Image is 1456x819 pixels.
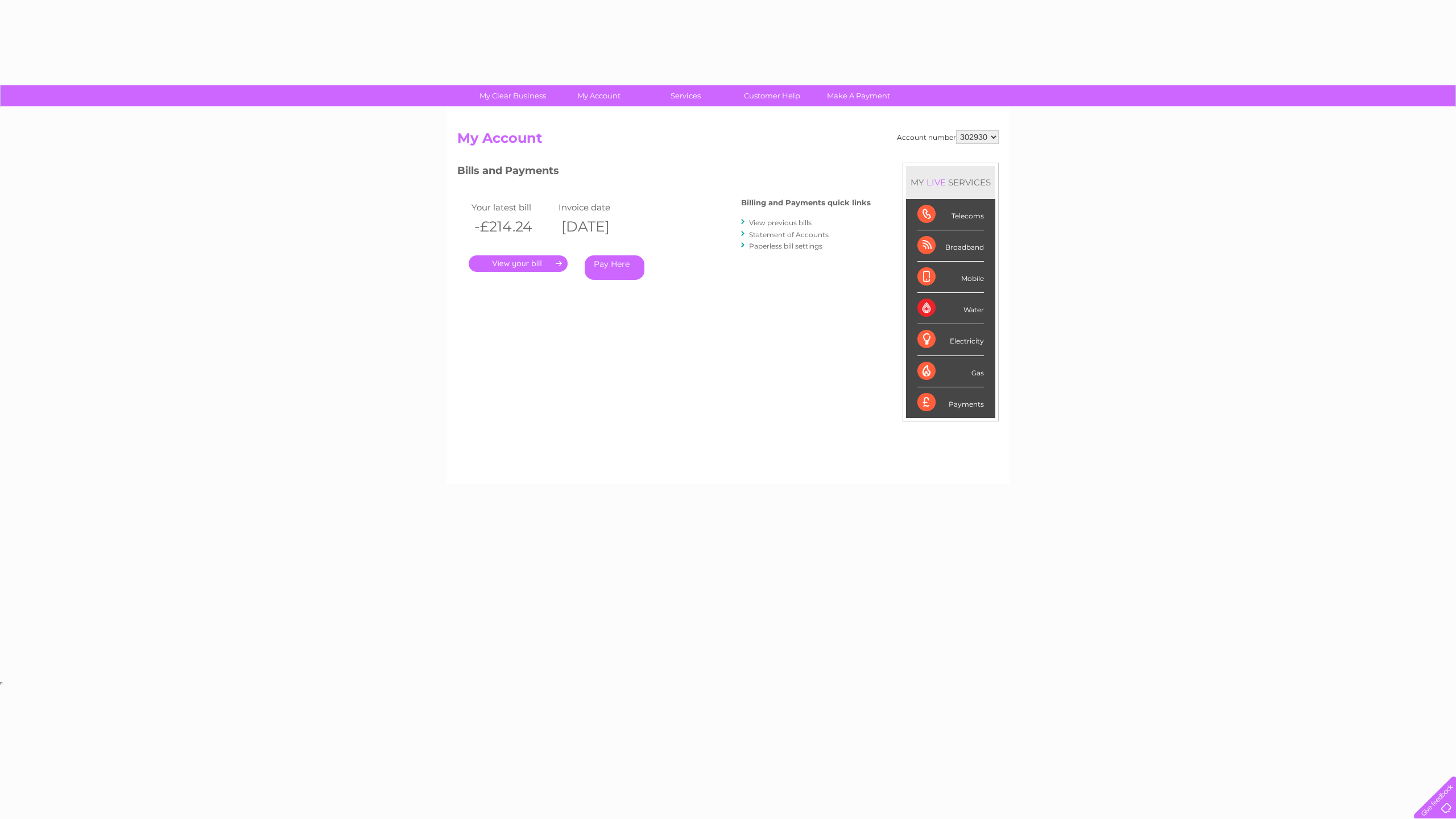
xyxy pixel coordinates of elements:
div: Payments [917,387,984,418]
a: . [469,255,568,272]
a: Statement of Accounts [749,230,829,239]
h2: My Account [457,130,999,152]
h3: Bills and Payments [457,163,871,183]
div: Broadband [917,230,984,262]
div: LIVE [924,177,948,188]
div: Account number [897,130,999,144]
div: MY SERVICES [906,166,995,198]
a: My Account [552,85,646,106]
a: Services [639,85,733,106]
div: Electricity [917,324,984,355]
th: [DATE] [556,215,643,238]
div: Gas [917,356,984,387]
a: View previous bills [749,218,812,227]
div: Telecoms [917,199,984,230]
h4: Billing and Payments quick links [741,198,871,207]
div: Mobile [917,262,984,293]
td: Invoice date [556,200,643,215]
div: Water [917,293,984,324]
a: My Clear Business [466,85,560,106]
a: Paperless bill settings [749,242,822,250]
a: Make A Payment [812,85,905,106]
th: -£214.24 [469,215,556,238]
a: Customer Help [725,85,819,106]
a: Pay Here [585,255,644,280]
td: Your latest bill [469,200,556,215]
